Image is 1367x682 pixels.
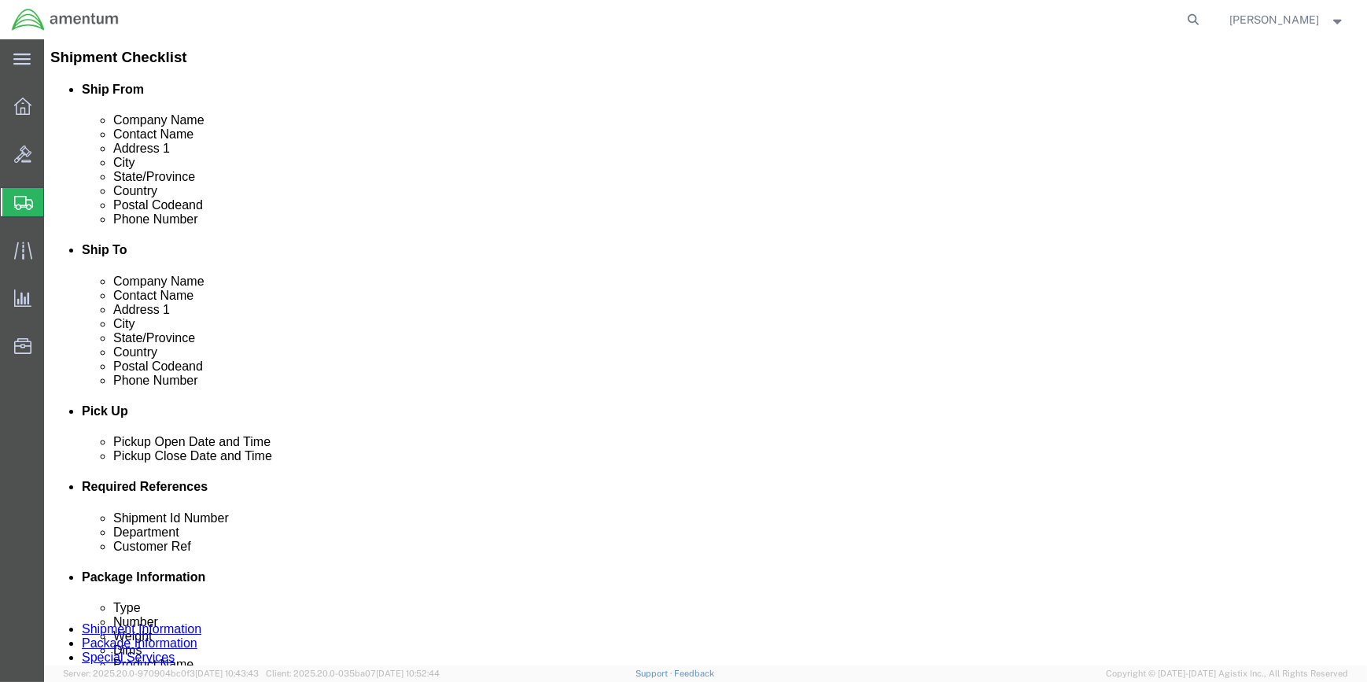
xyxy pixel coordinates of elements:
img: logo [11,8,120,31]
span: Server: 2025.20.0-970904bc0f3 [63,669,259,678]
a: Support [636,669,675,678]
span: [DATE] 10:52:44 [376,669,440,678]
iframe: FS Legacy Container [44,39,1367,665]
span: Client: 2025.20.0-035ba07 [266,669,440,678]
span: [DATE] 10:43:43 [195,669,259,678]
span: Copyright © [DATE]-[DATE] Agistix Inc., All Rights Reserved [1106,667,1348,680]
a: Feedback [674,669,714,678]
span: Donald Frederiksen [1230,11,1320,28]
button: [PERSON_NAME] [1229,10,1346,29]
